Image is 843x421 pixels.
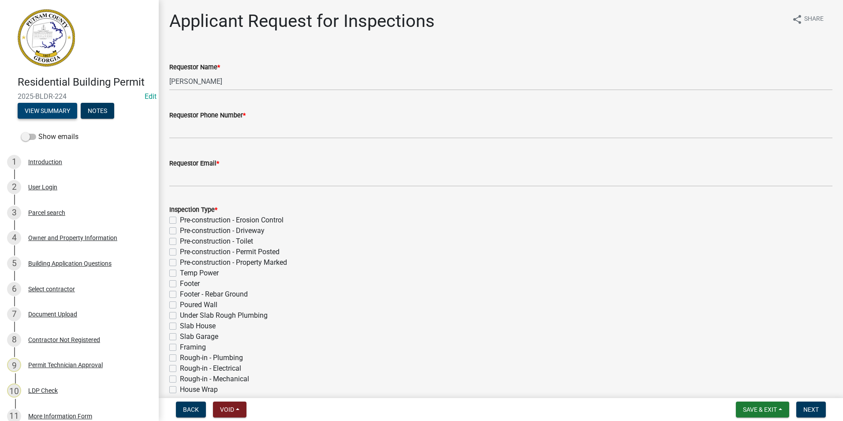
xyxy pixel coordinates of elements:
wm-modal-confirm: Notes [81,108,114,115]
span: Save & Exit [743,406,777,413]
div: Contractor Not Registered [28,337,100,343]
div: 7 [7,307,21,321]
label: House Wrap [180,384,218,395]
div: 9 [7,358,21,372]
button: Save & Exit [736,402,789,417]
h1: Applicant Request for Inspections [169,11,435,32]
div: Select contractor [28,286,75,292]
div: LDP Check [28,387,58,394]
div: User Login [28,184,57,190]
div: Permit Technician Approval [28,362,103,368]
img: Putnam County, Georgia [18,9,75,67]
button: Notes [81,103,114,119]
wm-modal-confirm: Summary [18,108,77,115]
div: 1 [7,155,21,169]
span: Back [183,406,199,413]
label: Requestor Email [169,161,219,167]
div: Introduction [28,159,62,165]
button: Void [213,402,246,417]
div: 10 [7,383,21,398]
div: Building Application Questions [28,260,112,267]
label: Slab House [180,321,216,331]
button: shareShare [785,11,831,28]
label: Rough-in - Mechanical [180,374,249,384]
h4: Residential Building Permit [18,76,152,89]
label: Under Slab Rough Plumbing [180,310,268,321]
label: Pre-construction - Permit Posted [180,247,280,257]
label: Footer - Rebar Ground [180,289,248,300]
a: Edit [145,92,157,101]
label: Pre-construction - Toilet [180,236,253,247]
label: Rough-in - Plumbing [180,353,243,363]
label: Temp Power [180,268,219,278]
label: Footer [180,278,200,289]
div: Document Upload [28,311,77,317]
div: 8 [7,333,21,347]
div: 4 [7,231,21,245]
label: Pre-construction - Driveway [180,226,265,236]
div: 5 [7,256,21,271]
div: Parcel search [28,210,65,216]
label: Show emails [21,132,78,142]
label: Framing [180,342,206,353]
label: Rough-in - Electrical [180,363,241,374]
button: Next [796,402,826,417]
span: Share [804,14,824,25]
label: Pre-construction - Erosion Control [180,215,283,226]
label: Requestor Name [169,64,220,71]
div: Owner and Property Information [28,235,117,241]
div: More Information Form [28,413,92,419]
wm-modal-confirm: Edit Application Number [145,92,157,101]
label: Pre-construction - Property Marked [180,257,287,268]
div: 2 [7,180,21,194]
i: share [792,14,802,25]
button: Back [176,402,206,417]
label: Slab Garage [180,331,218,342]
label: Requestor Phone Number [169,113,246,119]
span: Next [803,406,819,413]
div: 3 [7,206,21,220]
div: 6 [7,282,21,296]
label: Poured Wall [180,300,217,310]
span: 2025-BLDR-224 [18,92,141,101]
button: View Summary [18,103,77,119]
span: Void [220,406,234,413]
label: Inspection Type [169,207,217,213]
